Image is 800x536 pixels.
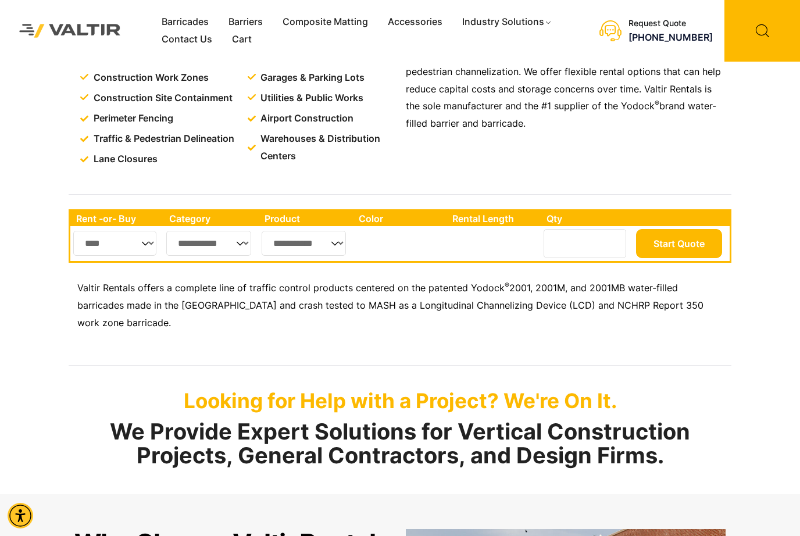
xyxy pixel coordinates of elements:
[258,110,353,127] span: Airport Construction
[273,13,378,31] a: Composite Matting
[353,211,447,226] th: Color
[262,231,346,256] select: Single select
[628,31,713,43] a: call (888) 496-3625
[91,69,209,87] span: Construction Work Zones
[258,130,397,165] span: Warehouses & Distribution Centers
[77,282,505,294] span: Valtir Rentals offers a complete line of traffic control products centered on the patented Yodock
[152,31,222,48] a: Contact Us
[69,420,731,469] h2: We Provide Expert Solutions for Vertical Construction Projects, General Contractors, and Design F...
[152,13,219,31] a: Barricades
[70,211,163,226] th: Rent -or- Buy
[258,90,363,107] span: Utilities & Public Works
[222,31,262,48] a: Cart
[9,13,131,48] img: Valtir Rentals
[219,13,273,31] a: Barriers
[73,231,156,256] select: Single select
[77,282,703,328] span: 2001, 2001M, and 2001MB water-filled barricades made in the [GEOGRAPHIC_DATA] and crash tested to...
[378,13,452,31] a: Accessories
[406,11,726,133] p: Valtir’s water-filled barricades can be assembled to meet various construction site needs, includ...
[69,388,731,413] p: Looking for Help with a Project? We're On It.
[91,110,173,127] span: Perimeter Fencing
[655,99,659,108] sup: ®
[447,211,541,226] th: Rental Length
[163,211,259,226] th: Category
[91,130,234,148] span: Traffic & Pedestrian Delineation
[452,13,562,31] a: Industry Solutions
[259,211,353,226] th: Product
[166,231,251,256] select: Single select
[8,503,33,528] div: Accessibility Menu
[258,69,365,87] span: Garages & Parking Lots
[91,90,233,107] span: Construction Site Containment
[628,19,713,28] div: Request Quote
[505,281,509,290] sup: ®
[544,229,626,258] input: Number
[91,151,158,168] span: Lane Closures
[541,211,633,226] th: Qty
[636,229,722,258] button: Start Quote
